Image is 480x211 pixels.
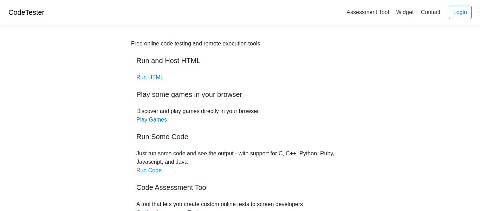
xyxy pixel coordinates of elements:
h5: Code Assessment Tool [136,183,344,192]
a: Assessment Tool [344,6,392,18]
a: Play Games [136,117,167,123]
a: CodeTester [8,8,44,16]
h5: Run and Host HTML [136,56,344,65]
a: Contact [418,6,443,18]
h5: Play some games in your browser [136,90,344,99]
a: Run Code [136,167,162,173]
h5: Run Some Code [136,132,344,141]
a: Login [449,6,472,19]
div: Free online code testing and remote execution tools [131,39,260,48]
a: Run HTML [136,74,163,80]
a: Widget [393,6,416,18]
